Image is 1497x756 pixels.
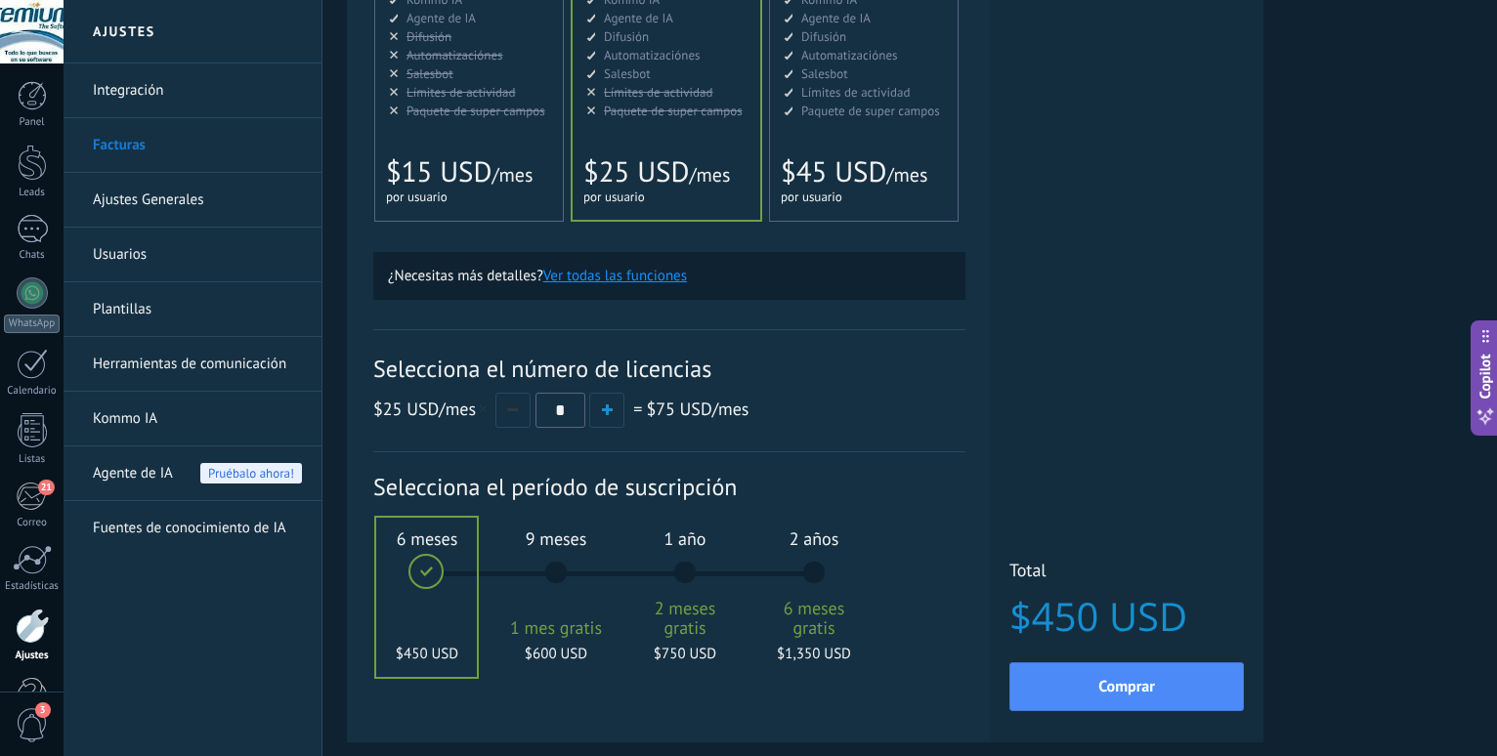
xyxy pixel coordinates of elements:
span: Difusión [801,28,846,45]
span: Automatizaciónes [604,47,701,63]
span: 6 meses gratis [761,599,867,638]
span: Salesbot [801,65,848,82]
span: 2 años [761,527,867,550]
span: Paquete de super campos [604,103,743,119]
p: ¿Necesitas más detalles? [388,267,951,285]
li: Plantillas [64,282,321,337]
span: Selecciona el período de suscripción [373,472,965,502]
li: Integración [64,63,321,118]
li: Fuentes de conocimiento de IA [64,501,321,555]
span: Límites de actividad [801,84,911,101]
li: Usuarios [64,228,321,282]
a: Ajustes Generales [93,173,302,228]
a: Integración [93,63,302,118]
a: Herramientas de comunicación [93,337,302,392]
div: Listas [4,453,61,466]
span: /mes [886,162,927,188]
span: 1 mes gratis [503,618,609,638]
span: por usuario [781,189,842,205]
span: Límites de actividad [406,84,516,101]
span: Difusión [406,28,451,45]
span: Pruébalo ahora! [200,463,302,483]
span: Paquete de super campos [406,103,545,119]
span: $25 USD [373,398,439,420]
span: 21 [38,480,55,495]
div: Correo [4,517,61,529]
span: Paquete de super campos [801,103,940,119]
span: $600 USD [503,645,609,663]
span: por usuario [386,189,448,205]
span: $750 USD [632,645,738,663]
span: Comprar [1098,680,1155,693]
span: Selecciona el número de licencias [373,354,965,384]
a: Kommo IA [93,392,302,446]
span: /mes [646,398,748,420]
span: por usuario [583,189,645,205]
span: 1 año [632,527,738,550]
a: Facturas [93,118,302,173]
a: Agente de IA Pruébalo ahora! [93,446,302,501]
span: Agente de IA [406,10,476,26]
span: 9 meses [503,527,609,550]
span: Agente de IA [604,10,673,26]
span: $45 USD [781,153,886,190]
button: Comprar [1009,662,1244,711]
li: Ajustes Generales [64,173,321,228]
span: $450 USD [374,645,480,663]
span: Salesbot [406,65,453,82]
span: $15 USD [386,153,492,190]
span: 3 [35,702,51,718]
span: $1,350 USD [761,645,867,663]
span: Límites de actividad [604,84,713,101]
span: 6 meses [374,527,480,550]
li: Kommo IA [64,392,321,446]
span: Agente de IA [801,10,871,26]
li: Agente de IA [64,446,321,501]
span: Total [1009,559,1244,587]
span: 2 meses gratis [632,599,738,638]
span: = [633,398,642,420]
span: $450 USD [1009,595,1244,638]
span: Agente de IA [93,446,173,501]
div: WhatsApp [4,315,60,333]
div: Panel [4,116,61,129]
span: Automatizaciónes [406,47,503,63]
li: Facturas [64,118,321,173]
span: Difusión [604,28,649,45]
span: /mes [373,398,491,420]
a: Plantillas [93,282,302,337]
div: Calendario [4,385,61,398]
a: Fuentes de conocimiento de IA [93,501,302,556]
a: Usuarios [93,228,302,282]
div: Ajustes [4,650,61,662]
span: /mes [689,162,730,188]
div: Leads [4,187,61,199]
span: Automatizaciónes [801,47,898,63]
div: Chats [4,249,61,262]
li: Herramientas de comunicación [64,337,321,392]
span: Salesbot [604,65,651,82]
div: Estadísticas [4,580,61,593]
span: /mes [492,162,533,188]
span: $25 USD [583,153,689,190]
button: Ver todas las funciones [543,267,687,285]
span: $75 USD [646,398,711,420]
span: Copilot [1476,355,1495,399]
